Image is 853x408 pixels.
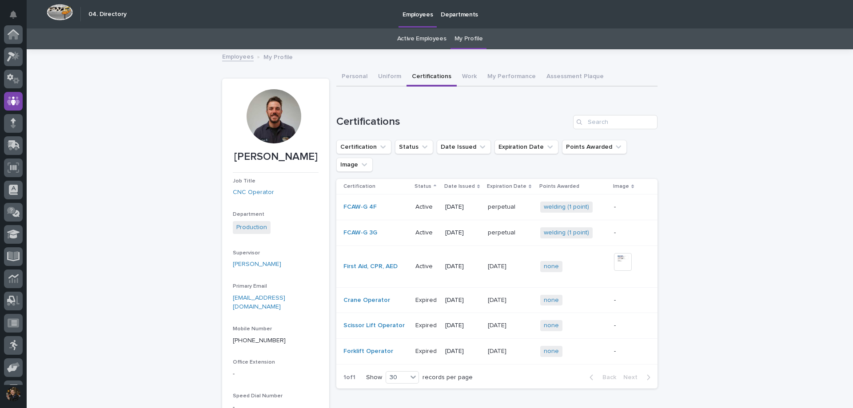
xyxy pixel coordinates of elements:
[336,220,658,246] tr: FCAW-G 3G ActiveActive [DATE]perpetualperpetual welding (1 point) -
[263,51,293,61] p: My Profile
[11,11,23,25] div: Notifications
[233,337,286,344] a: [PHONE_NUMBER]
[233,326,272,332] span: Mobile Number
[423,374,473,381] p: records per page
[544,203,589,211] a: welding (1 point)
[233,250,260,256] span: Supervisor
[488,202,517,211] p: perpetual
[395,140,433,154] button: Status
[343,229,377,237] a: FCAW-G 3G
[343,322,405,329] a: Scissor Lift Operator
[614,348,643,355] p: -
[366,374,382,381] p: Show
[457,68,482,87] button: Work
[88,11,127,18] h2: 04. Directory
[597,374,616,380] span: Back
[336,194,658,220] tr: FCAW-G 4F ActiveActive [DATE]perpetualperpetual welding (1 point) -
[445,229,481,237] p: [DATE]
[487,182,526,191] p: Expiration Date
[336,287,658,313] tr: Crane Operator ExpiredExpired [DATE][DATE][DATE] none -
[336,339,658,364] tr: Forklift Operator ExpiredExpired [DATE][DATE][DATE] none -
[494,140,558,154] button: Expiration Date
[233,284,267,289] span: Primary Email
[445,322,481,329] p: [DATE]
[488,295,508,304] p: [DATE]
[233,260,281,269] a: [PERSON_NAME]
[415,227,434,237] p: Active
[386,373,407,382] div: 30
[336,246,658,287] tr: First Aid, CPR, AED ActiveActive [DATE][DATE][DATE] none
[343,203,377,211] a: FCAW-G 4F
[544,322,559,329] a: none
[336,313,658,339] tr: Scissor Lift Operator ExpiredExpired [DATE][DATE][DATE] none -
[47,4,73,20] img: Workspace Logo
[488,261,508,270] p: [DATE]
[415,261,434,270] p: Active
[445,263,481,270] p: [DATE]
[336,367,363,388] p: 1 of 1
[544,348,559,355] a: none
[454,28,483,49] a: My Profile
[222,51,254,61] a: Employees
[445,297,481,304] p: [DATE]
[236,223,267,232] a: Production
[614,297,643,304] p: -
[4,5,23,24] button: Notifications
[573,115,658,129] input: Search
[541,68,609,87] button: Assessment Plaque
[445,203,481,211] p: [DATE]
[233,360,275,365] span: Office Extension
[620,373,658,381] button: Next
[544,297,559,304] a: none
[544,229,589,237] a: welding (1 point)
[437,140,491,154] button: Date Issued
[407,68,457,87] button: Certifications
[582,373,620,381] button: Back
[539,182,579,191] p: Points Awarded
[614,203,643,211] p: -
[488,227,517,237] p: perpetual
[4,385,23,404] button: users-avatar
[482,68,541,87] button: My Performance
[415,202,434,211] p: Active
[336,115,570,128] h1: Certifications
[488,346,508,355] p: [DATE]
[613,182,629,191] p: Image
[562,140,627,154] button: Points Awarded
[233,369,319,379] p: -
[336,140,391,154] button: Certification
[233,178,255,184] span: Job Title
[623,374,643,380] span: Next
[614,229,643,237] p: -
[544,263,559,270] a: none
[614,322,643,329] p: -
[233,393,283,399] span: Speed Dial Number
[343,348,393,355] a: Forklift Operator
[233,295,285,310] a: [EMAIL_ADDRESS][DOMAIN_NAME]
[343,263,398,270] a: First Aid, CPR, AED
[343,297,390,304] a: Crane Operator
[343,182,375,191] p: Certification
[233,188,274,197] a: CNC Operator
[373,68,407,87] button: Uniform
[415,346,438,355] p: Expired
[445,348,481,355] p: [DATE]
[233,151,319,163] p: [PERSON_NAME]
[233,212,264,217] span: Department
[488,320,508,329] p: [DATE]
[415,320,438,329] p: Expired
[336,68,373,87] button: Personal
[415,182,431,191] p: Status
[415,295,438,304] p: Expired
[444,182,475,191] p: Date Issued
[336,158,373,172] button: Image
[397,28,446,49] a: Active Employees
